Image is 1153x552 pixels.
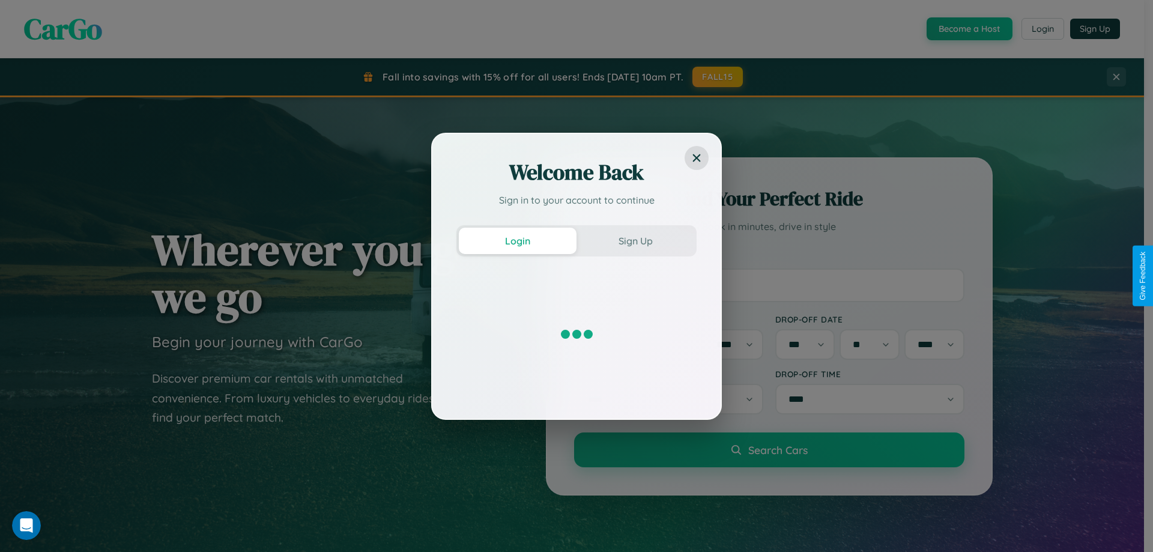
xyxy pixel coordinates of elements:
iframe: Intercom live chat [12,511,41,540]
div: Give Feedback [1139,252,1147,300]
button: Login [459,228,576,254]
button: Sign Up [576,228,694,254]
p: Sign in to your account to continue [456,193,697,207]
h2: Welcome Back [456,158,697,187]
